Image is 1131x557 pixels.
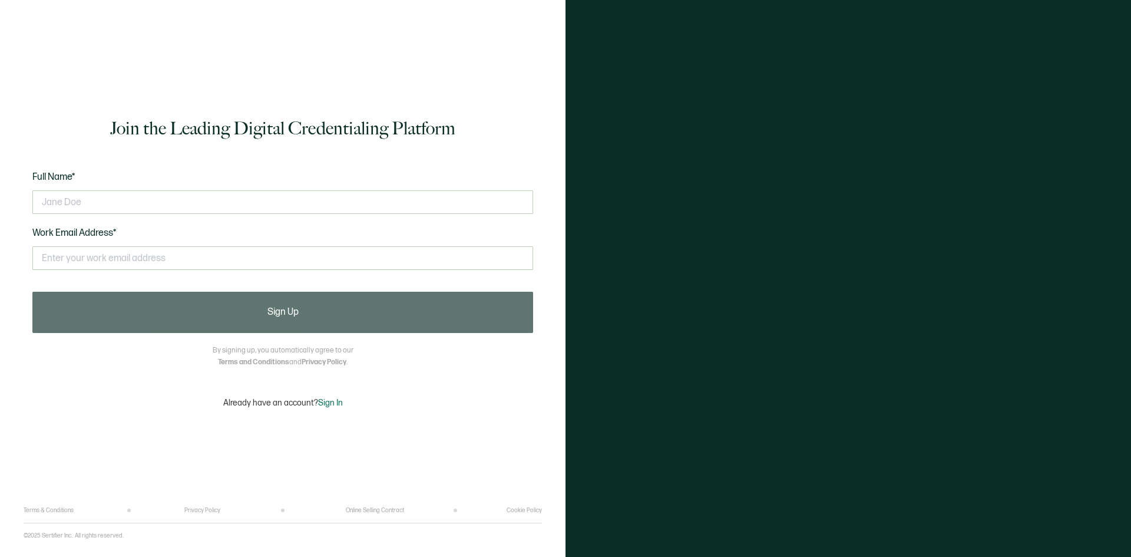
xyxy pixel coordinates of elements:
[32,190,533,214] input: Jane Doe
[267,308,299,317] span: Sign Up
[302,358,346,367] a: Privacy Policy
[32,228,117,239] span: Work Email Address*
[507,507,542,514] a: Cookie Policy
[184,507,220,514] a: Privacy Policy
[32,246,533,270] input: Enter your work email address
[346,507,404,514] a: Online Selling Contract
[32,292,533,333] button: Sign Up
[24,532,124,539] p: ©2025 Sertifier Inc.. All rights reserved.
[318,398,343,408] span: Sign In
[110,117,455,140] h1: Join the Leading Digital Credentialing Platform
[213,345,353,368] p: By signing up, you automatically agree to our and .
[32,172,75,183] span: Full Name*
[223,398,343,408] p: Already have an account?
[24,507,74,514] a: Terms & Conditions
[218,358,289,367] a: Terms and Conditions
